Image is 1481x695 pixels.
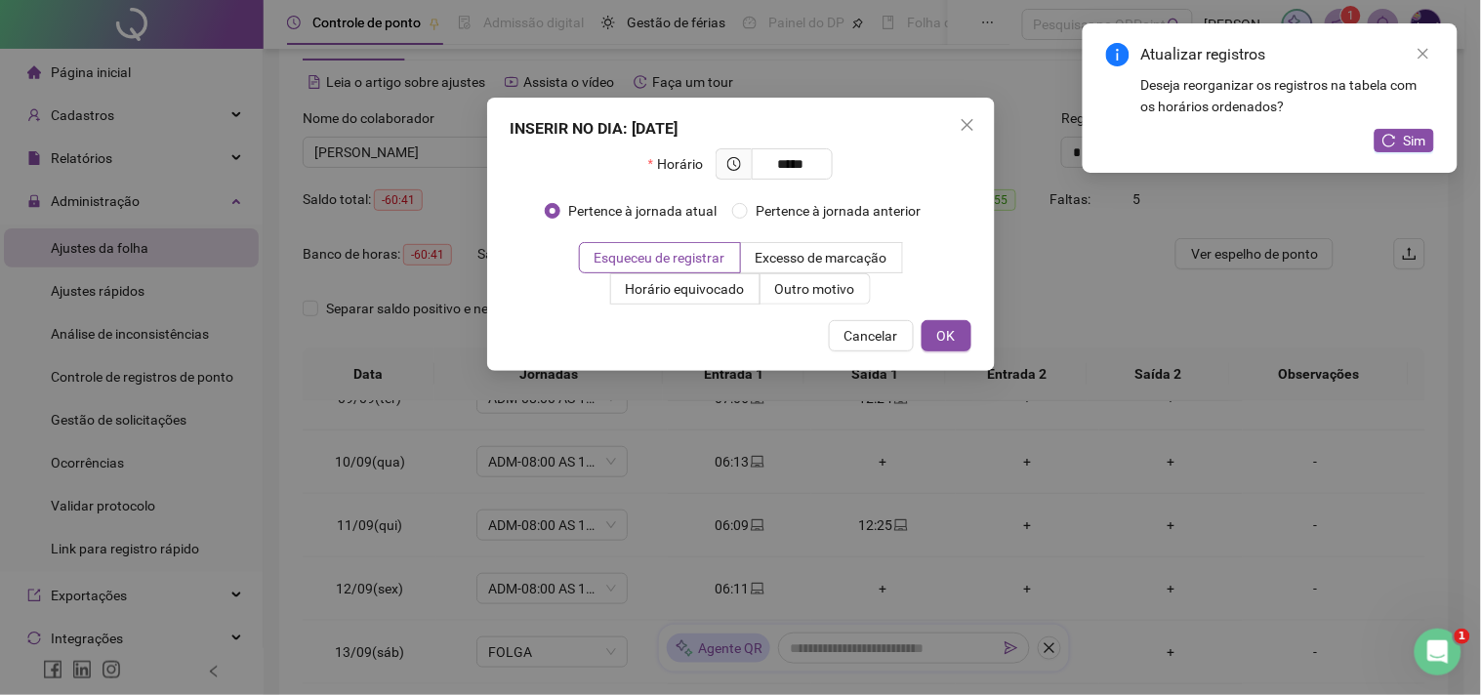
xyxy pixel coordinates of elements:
[1413,43,1434,64] a: Close
[1404,130,1426,151] span: Sim
[1382,134,1396,147] span: reload
[1375,129,1434,152] button: Sim
[511,117,971,141] div: INSERIR NO DIA : [DATE]
[595,250,725,266] span: Esqueceu de registrar
[937,325,956,347] span: OK
[560,200,724,222] span: Pertence à jornada atual
[829,320,914,351] button: Cancelar
[1141,74,1434,117] div: Deseja reorganizar os registros na tabela com os horários ordenados?
[960,117,975,133] span: close
[922,320,971,351] button: OK
[626,281,745,297] span: Horário equivocado
[775,281,855,297] span: Outro motivo
[1415,629,1461,675] iframe: Intercom live chat
[1106,43,1130,66] span: info-circle
[727,157,741,171] span: clock-circle
[844,325,898,347] span: Cancelar
[1141,43,1434,66] div: Atualizar registros
[952,109,983,141] button: Close
[748,200,928,222] span: Pertence à jornada anterior
[1417,47,1430,61] span: close
[756,250,887,266] span: Excesso de marcação
[648,148,716,180] label: Horário
[1455,629,1470,644] span: 1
